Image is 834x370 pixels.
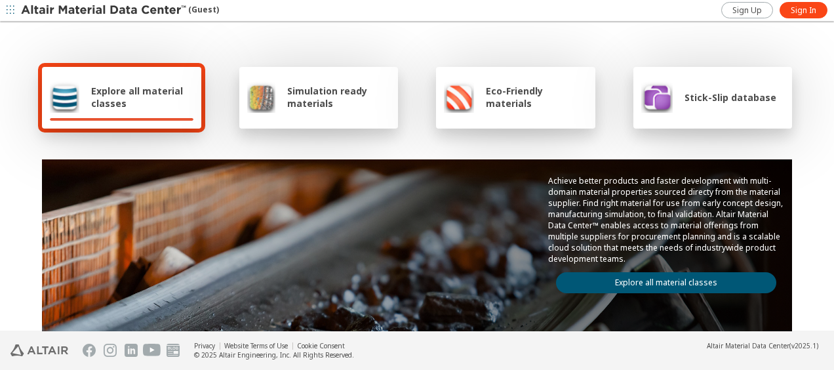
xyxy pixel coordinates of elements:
div: (v2025.1) [707,341,818,350]
a: Privacy [194,341,215,350]
a: Explore all material classes [556,272,776,293]
img: Eco-Friendly materials [444,81,474,113]
p: Achieve better products and faster development with multi-domain material properties sourced dire... [548,175,784,264]
a: Sign Up [721,2,773,18]
img: Altair Material Data Center [21,4,188,17]
span: Stick-Slip database [685,91,776,104]
span: Eco-Friendly materials [486,85,587,110]
span: Simulation ready materials [287,85,390,110]
span: Sign Up [732,5,762,16]
a: Cookie Consent [297,341,345,350]
a: Website Terms of Use [224,341,288,350]
img: Explore all material classes [50,81,79,113]
img: Stick-Slip database [641,81,673,113]
img: Altair Engineering [10,344,68,356]
span: Explore all material classes [91,85,193,110]
span: Sign In [791,5,816,16]
div: (Guest) [21,4,219,17]
span: Altair Material Data Center [707,341,789,350]
img: Simulation ready materials [247,81,275,113]
div: © 2025 Altair Engineering, Inc. All Rights Reserved. [194,350,354,360]
a: Sign In [780,2,827,18]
